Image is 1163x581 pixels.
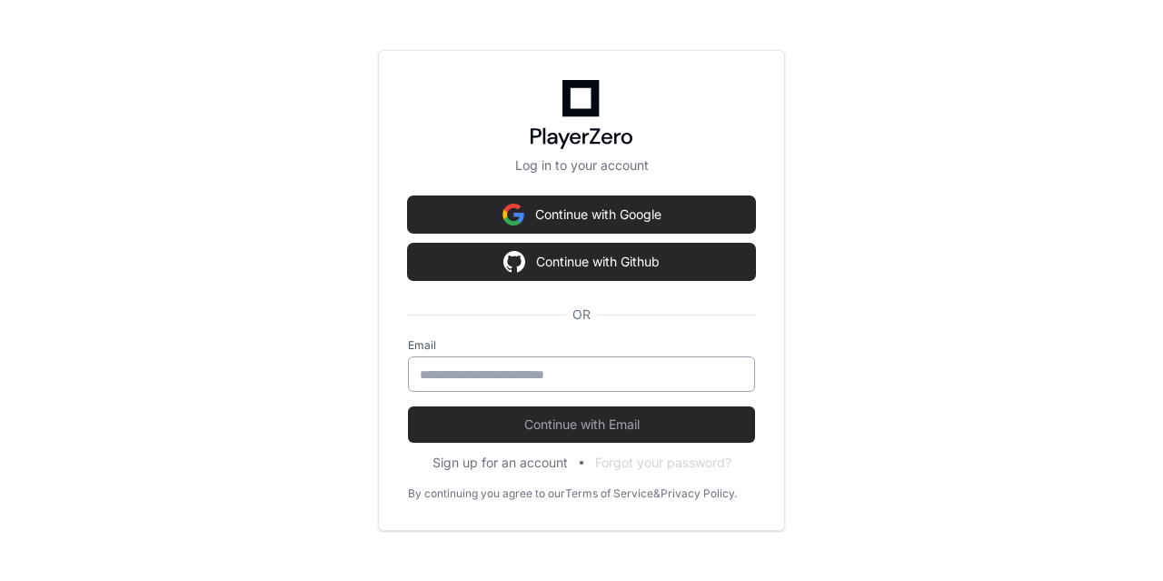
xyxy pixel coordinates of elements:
[502,196,524,233] img: Sign in with google
[408,156,755,175] p: Log in to your account
[661,486,737,501] a: Privacy Policy.
[595,454,731,472] button: Forgot your password?
[408,244,755,280] button: Continue with Github
[408,338,755,353] label: Email
[408,486,565,501] div: By continuing you agree to our
[503,244,525,280] img: Sign in with google
[565,486,653,501] a: Terms of Service
[408,406,755,443] button: Continue with Email
[565,306,598,324] span: OR
[653,486,661,501] div: &
[408,196,755,233] button: Continue with Google
[408,416,755,434] span: Continue with Email
[432,454,568,472] button: Sign up for an account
